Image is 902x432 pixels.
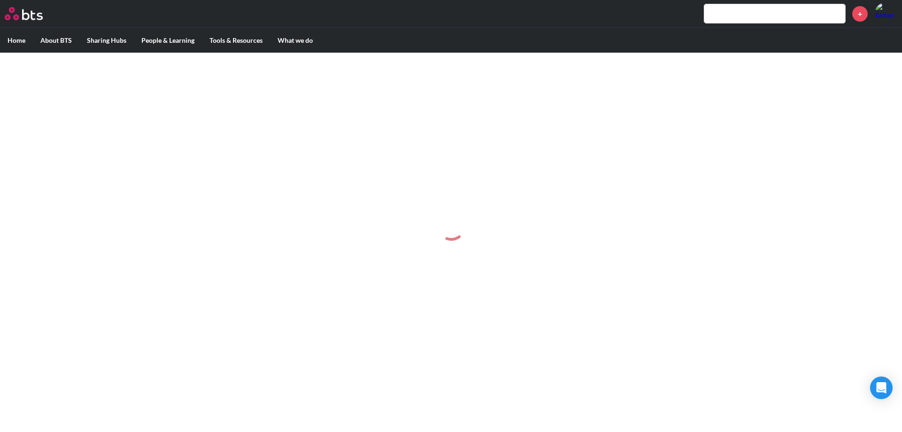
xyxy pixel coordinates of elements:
label: Sharing Hubs [79,28,134,53]
img: Aidan Crockett [875,2,897,25]
a: Profile [875,2,897,25]
label: About BTS [33,28,79,53]
label: What we do [270,28,320,53]
label: People & Learning [134,28,202,53]
div: Open Intercom Messenger [870,377,893,399]
label: Tools & Resources [202,28,270,53]
a: + [852,6,868,22]
img: BTS Logo [5,7,43,20]
a: Go home [5,7,60,20]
